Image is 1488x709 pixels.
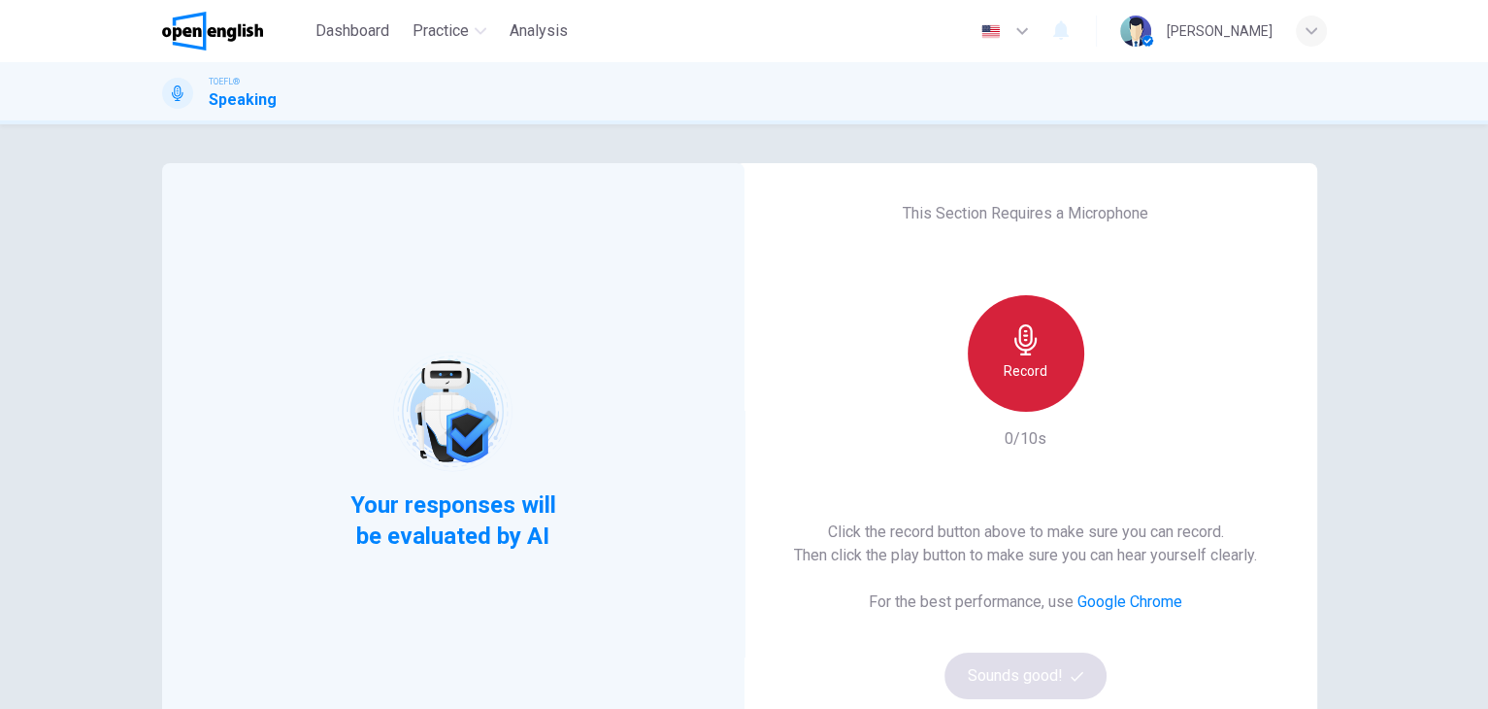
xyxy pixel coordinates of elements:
[413,19,469,43] span: Practice
[1120,16,1151,47] img: Profile picture
[162,12,309,51] a: OpenEnglish logo
[510,19,568,43] span: Analysis
[405,14,494,49] button: Practice
[1077,592,1182,611] a: Google Chrome
[1005,427,1046,451] h6: 0/10s
[978,24,1003,39] img: en
[903,202,1148,225] h6: This Section Requires a Microphone
[391,350,514,473] img: robot icon
[162,12,264,51] img: OpenEnglish logo
[209,88,277,112] h1: Speaking
[1004,359,1047,383] h6: Record
[502,14,576,49] button: Analysis
[308,14,397,49] button: Dashboard
[335,490,571,552] span: Your responses will be evaluated by AI
[1167,19,1273,43] div: [PERSON_NAME]
[794,521,1257,567] h6: Click the record button above to make sure you can record. Then click the play button to make sur...
[209,75,240,88] span: TOEFL®
[315,19,389,43] span: Dashboard
[869,591,1182,614] h6: For the best performance, use
[968,295,1084,412] button: Record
